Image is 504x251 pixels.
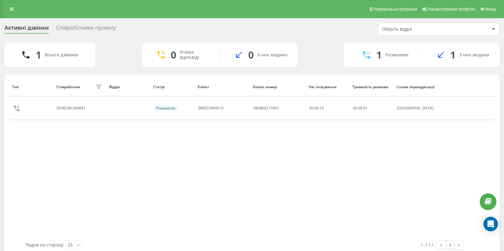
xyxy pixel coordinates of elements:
[153,85,192,89] div: Статус
[5,25,49,34] div: Активні дзвінки
[420,242,433,248] div: 1 - 1 з 1
[483,217,498,231] div: Open Intercom Messenger
[309,106,346,110] div: 00:00:14
[154,105,178,111] div: Розмовляє
[485,7,496,12] span: Вихід
[376,49,382,61] div: 1
[68,242,73,248] div: 25
[56,25,116,34] div: Співробітники проєкту
[428,7,475,12] span: Налаштування профілю
[308,85,347,89] div: Час очікування
[352,85,391,89] div: Тривалість розмови
[358,105,362,111] span: 00
[57,106,87,110] div: [PERSON_NAME]
[373,7,417,12] span: Реферальна програма
[397,85,448,89] div: Схема переадресації
[12,85,51,89] div: Тип
[382,27,454,32] div: Оберіть відділ
[363,105,367,111] span: 51
[450,49,456,61] div: 1
[36,49,41,61] div: 1
[253,85,303,89] div: Бізнес номер
[397,106,447,110] div: [GEOGRAPHIC_DATA]
[180,50,210,60] div: Очікує відповіді
[446,241,455,249] a: 1
[353,106,367,110] div: : :
[248,49,254,61] div: 0
[26,242,64,248] span: Рядків на сторінці
[171,49,176,61] div: 0
[198,106,223,110] div: 380673994919
[45,52,78,58] div: Всього дзвінків
[257,52,288,58] div: З них вхідних
[198,85,247,89] div: Клієнт
[353,105,357,111] span: 00
[253,106,279,110] div: 380800217007
[385,52,409,58] div: Розмовляє
[459,52,489,58] div: З них вхідних
[56,85,80,89] div: Співробітник
[109,85,148,89] div: Відділ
